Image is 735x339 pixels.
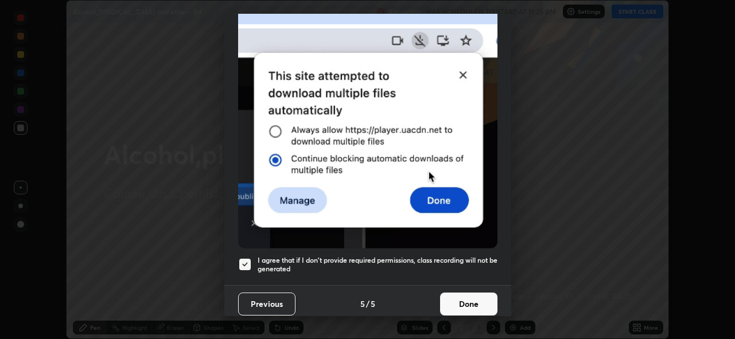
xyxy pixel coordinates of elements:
[258,256,497,274] h5: I agree that if I don't provide required permissions, class recording will not be generated
[371,298,375,310] h4: 5
[360,298,365,310] h4: 5
[366,298,370,310] h4: /
[440,293,497,315] button: Done
[238,293,295,315] button: Previous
